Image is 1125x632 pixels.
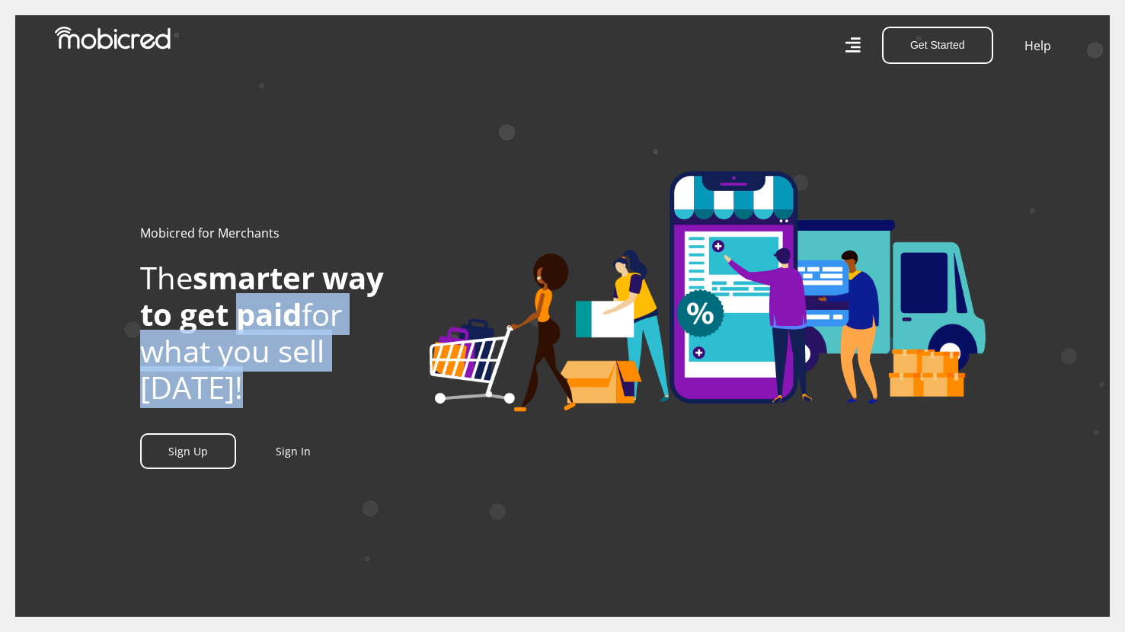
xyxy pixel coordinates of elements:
a: Sign In [276,444,311,458]
span: smarter way to get paid [140,257,384,335]
h2: The for what you sell [DATE]! [140,260,407,406]
a: Help [1024,36,1052,56]
button: Get Started [882,27,993,64]
a: Sign Up [140,433,236,469]
h1: Mobicred for Merchants [140,226,407,241]
img: Mobicred [55,27,171,49]
img: Welcome to Mobicred [430,171,986,412]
